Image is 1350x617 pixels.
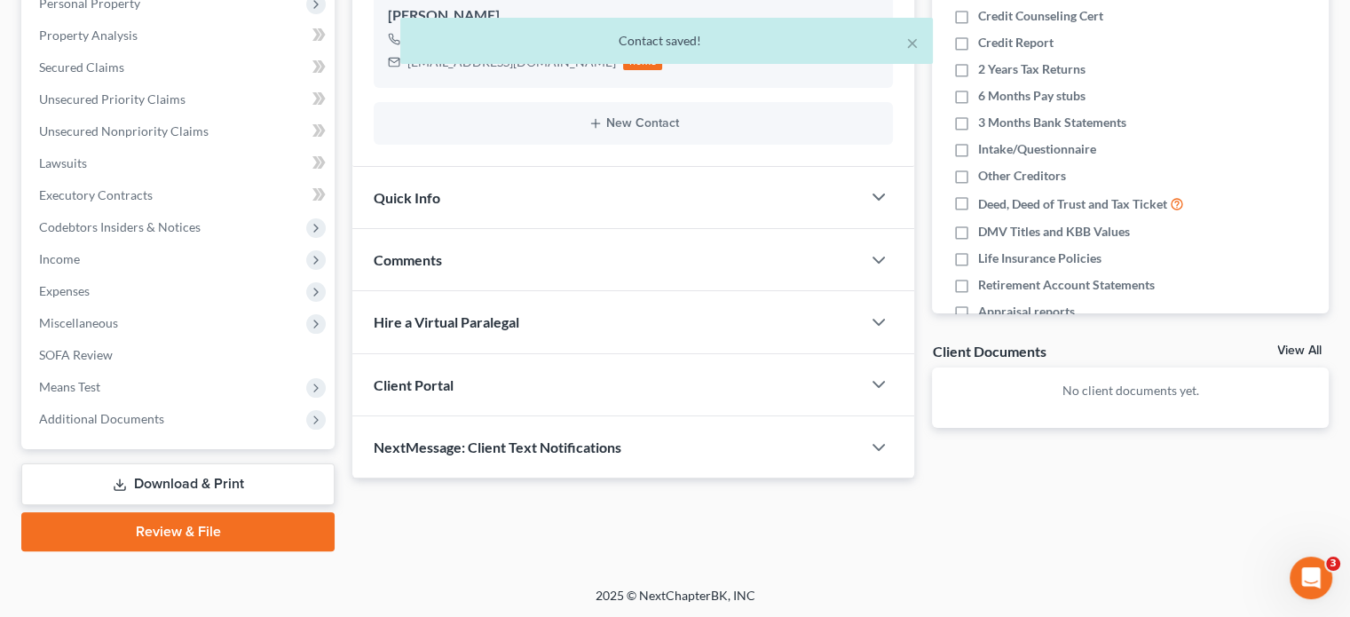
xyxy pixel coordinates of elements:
span: Executory Contracts [39,187,153,202]
div: Client Documents [932,342,1046,360]
span: Unsecured Nonpriority Claims [39,123,209,138]
span: SOFA Review [39,347,113,362]
div: [PERSON_NAME] [388,5,879,27]
a: Download & Print [21,463,335,505]
button: × [906,32,919,53]
span: Retirement Account Statements [978,276,1155,294]
span: Credit Counseling Cert [978,7,1103,25]
a: Lawsuits [25,147,335,179]
span: Secured Claims [39,59,124,75]
a: View All [1277,344,1322,357]
iframe: Intercom live chat [1290,557,1332,599]
span: Other Creditors [978,167,1066,185]
span: Hire a Virtual Paralegal [374,313,519,330]
span: Life Insurance Policies [978,249,1101,267]
span: Income [39,251,80,266]
a: Executory Contracts [25,179,335,211]
span: Deed, Deed of Trust and Tax Ticket [978,195,1167,213]
span: Means Test [39,379,100,394]
span: Quick Info [374,189,440,206]
div: Contact saved! [414,32,919,50]
span: Intake/Questionnaire [978,140,1096,158]
a: Review & File [21,512,335,551]
a: Unsecured Nonpriority Claims [25,115,335,147]
span: NextMessage: Client Text Notifications [374,439,621,455]
span: Appraisal reports [978,303,1075,320]
span: Unsecured Priority Claims [39,91,186,107]
span: Comments [374,251,442,268]
span: Expenses [39,283,90,298]
button: New Contact [388,116,879,131]
a: Unsecured Priority Claims [25,83,335,115]
span: 6 Months Pay stubs [978,87,1086,105]
span: Additional Documents [39,411,164,426]
p: No client documents yet. [946,382,1314,399]
a: SOFA Review [25,339,335,371]
span: Miscellaneous [39,315,118,330]
span: DMV Titles and KBB Values [978,223,1130,241]
span: Client Portal [374,376,454,393]
span: Lawsuits [39,155,87,170]
span: Codebtors Insiders & Notices [39,219,201,234]
span: 3 Months Bank Statements [978,114,1126,131]
span: 3 [1326,557,1340,571]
